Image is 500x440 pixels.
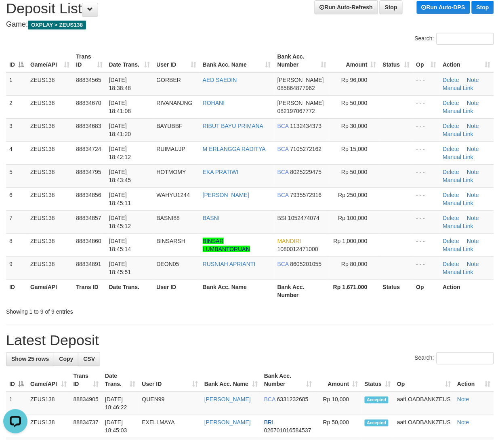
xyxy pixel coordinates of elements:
[139,392,201,415] td: QUEN99
[109,100,131,114] span: [DATE] 18:41:08
[156,123,182,129] span: BAYUBBF
[467,238,479,244] a: Note
[443,146,459,152] a: Delete
[315,415,361,438] td: Rp 50,000
[467,169,479,175] a: Note
[6,369,27,392] th: ID: activate to sort column descending
[277,85,315,91] span: Copy 085864877962 to clipboard
[338,192,368,198] span: Rp 250,000
[156,100,192,106] span: RIVANANJNG
[380,49,413,72] th: Status: activate to sort column ascending
[156,77,181,83] span: GORBER
[413,279,440,302] th: Op
[76,238,101,244] span: 88834860
[341,123,368,129] span: Rp 30,000
[457,419,469,426] a: Note
[330,49,380,72] th: Amount: activate to sort column ascending
[109,238,131,252] span: [DATE] 18:45:14
[361,369,394,392] th: Status: activate to sort column ascending
[11,356,49,362] span: Show 25 rows
[443,200,474,206] a: Manual Link
[201,369,261,392] th: Bank Acc. Name: activate to sort column ascending
[413,118,440,141] td: - - -
[443,85,474,91] a: Manual Link
[290,192,322,198] span: Copy 7935572916 to clipboard
[380,0,403,14] a: Stop
[70,392,102,415] td: 88834905
[440,279,494,302] th: Action
[27,256,73,279] td: ZEUS138
[467,100,479,106] a: Note
[413,210,440,233] td: - - -
[330,279,380,302] th: Rp 1.671.000
[341,169,368,175] span: Rp 50,000
[437,33,494,45] input: Search:
[28,21,86,29] span: OXPLAY > ZEUS138
[203,77,237,83] a: AED SAEDIN
[290,123,322,129] span: Copy 1132434373 to clipboard
[277,238,301,244] span: MANDIRI
[338,215,368,221] span: Rp 100,000
[443,269,474,275] a: Manual Link
[277,192,289,198] span: BCA
[6,187,27,210] td: 6
[443,100,459,106] a: Delete
[341,146,368,152] span: Rp 15,000
[200,279,274,302] th: Bank Acc. Name
[467,215,479,221] a: Note
[6,0,494,17] h1: Deposit List
[443,192,459,198] a: Delete
[156,238,185,244] span: BINSARSH
[6,21,494,29] h4: Game:
[76,192,101,198] span: 88834856
[413,256,440,279] td: - - -
[106,279,153,302] th: Date Trans.
[413,72,440,96] td: - - -
[467,192,479,198] a: Note
[6,118,27,141] td: 3
[264,427,311,434] span: Copy 026701016584537 to clipboard
[70,369,102,392] th: Trans ID: activate to sort column ascending
[102,415,139,438] td: [DATE] 18:45:03
[472,1,494,14] a: Stop
[27,369,70,392] th: Game/API: activate to sort column ascending
[109,192,131,206] span: [DATE] 18:45:11
[341,77,368,83] span: Rp 96,000
[156,215,180,221] span: BASNI88
[467,146,479,152] a: Note
[27,141,73,164] td: ZEUS138
[76,77,101,83] span: 88834565
[417,1,470,14] a: Run Auto-DPS
[443,215,459,221] a: Delete
[415,33,494,45] label: Search:
[443,123,459,129] a: Delete
[443,169,459,175] a: Delete
[59,356,73,362] span: Copy
[6,95,27,118] td: 2
[315,369,361,392] th: Amount: activate to sort column ascending
[443,223,474,229] a: Manual Link
[443,238,459,244] a: Delete
[83,356,95,362] span: CSV
[153,49,199,72] th: User ID: activate to sort column ascending
[78,352,100,366] a: CSV
[394,392,454,415] td: aafLOADBANKZEUS
[27,279,73,302] th: Game/API
[153,279,199,302] th: User ID
[203,192,249,198] a: [PERSON_NAME]
[109,169,131,183] span: [DATE] 18:43:45
[27,49,73,72] th: Game/API: activate to sort column ascending
[264,396,275,403] span: BCA
[413,141,440,164] td: - - -
[290,146,322,152] span: Copy 7105272162 to clipboard
[394,415,454,438] td: aafLOADBANKZEUS
[440,49,494,72] th: Action: activate to sort column ascending
[76,169,101,175] span: 88834795
[76,215,101,221] span: 88834857
[3,3,27,27] button: Open LiveChat chat widget
[413,164,440,187] td: - - -
[261,369,315,392] th: Bank Acc. Number: activate to sort column ascending
[277,77,324,83] span: [PERSON_NAME]
[365,397,389,404] span: Accepted
[6,164,27,187] td: 5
